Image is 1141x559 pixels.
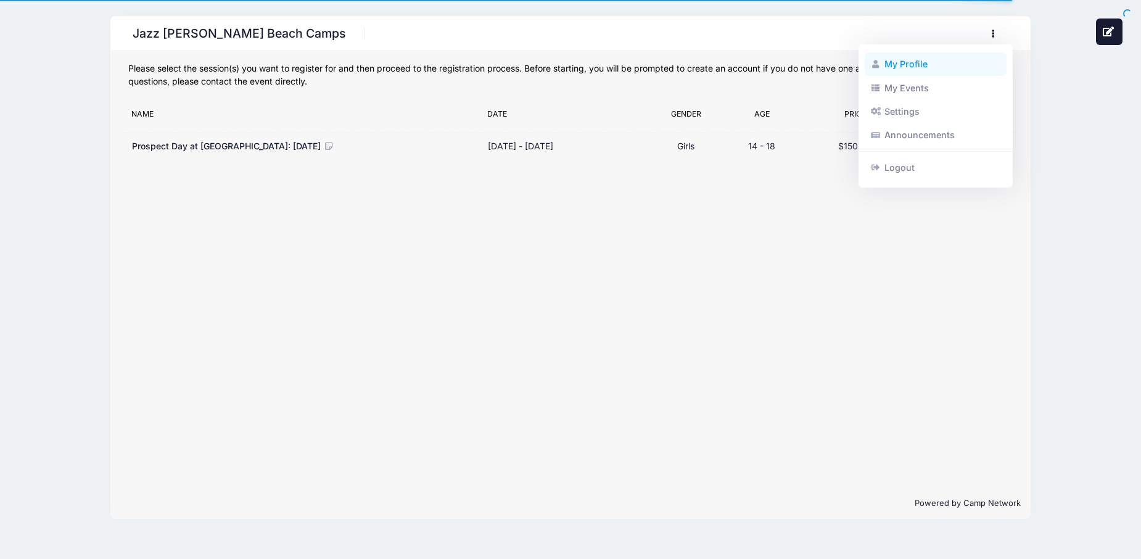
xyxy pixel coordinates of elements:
h1: Jazz [PERSON_NAME] Beach Camps [128,23,350,44]
div: Price [802,109,908,126]
div: Please select the session(s) you want to register for and then proceed to the registration proces... [128,62,1012,88]
div: Date [482,109,651,126]
span: 14 - 18 [748,141,775,151]
div: Age [722,109,802,126]
div: Gender [651,109,722,126]
span: Girls [677,141,694,151]
span: $150.00 [838,141,871,151]
p: Powered by Camp Network [120,497,1020,510]
span: Prospect Day at [GEOGRAPHIC_DATA]: [DATE] [132,141,321,151]
a: Settings [865,100,1007,123]
div: [DATE] - [DATE] [488,139,553,152]
a: My Events [865,76,1007,99]
div: Name [126,109,482,126]
a: Logout [865,155,1007,179]
a: Announcements [865,123,1007,147]
a: My Profile [865,52,1007,76]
